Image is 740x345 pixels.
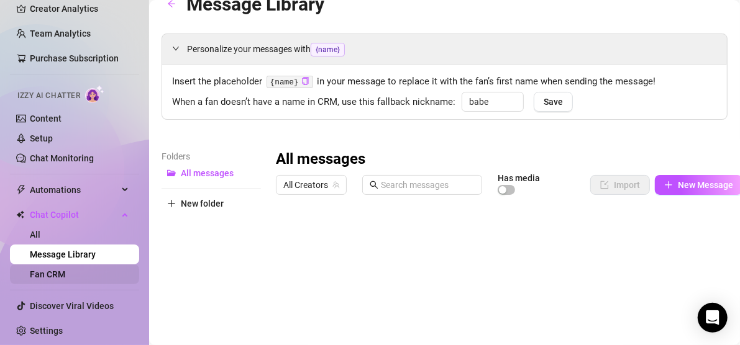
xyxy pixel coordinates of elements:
span: When a fan doesn’t have a name in CRM, use this fallback nickname: [172,95,455,110]
img: Chat Copilot [16,210,24,219]
code: {name} [267,76,313,89]
a: Team Analytics [30,29,91,38]
span: search [370,181,378,189]
article: Has media [498,174,540,182]
a: Discover Viral Videos [30,301,114,311]
a: Purchase Subscription [30,53,119,63]
a: Chat Monitoring [30,153,94,163]
span: expanded [172,45,180,52]
span: Izzy AI Chatter [17,90,80,102]
span: Automations [30,180,118,200]
span: copy [301,77,309,85]
div: Personalize your messages with{name} [162,34,727,64]
a: Content [30,114,62,123]
button: Click to Copy [301,77,309,86]
span: Personalize your messages with [187,42,717,56]
span: New Message [678,180,733,190]
span: team [332,181,340,189]
span: plus [664,181,673,189]
h3: All messages [276,150,365,169]
a: Message Library [30,249,96,259]
a: Fan CRM [30,269,65,279]
span: {name} [311,43,345,56]
span: folder-open [167,169,176,177]
span: Insert the placeholder in your message to replace it with the fan’s first name when sending the m... [172,74,717,89]
img: AI Chatter [85,85,104,103]
span: Chat Copilot [30,205,118,225]
button: Save [534,92,573,112]
input: Search messages [381,178,475,192]
span: New folder [181,199,224,208]
button: All messages [162,163,261,183]
span: All Creators [283,176,339,194]
button: New folder [162,194,261,213]
article: Folders [162,150,261,163]
span: thunderbolt [16,185,26,195]
a: Setup [30,133,53,143]
span: All messages [181,168,234,178]
span: plus [167,199,176,208]
a: All [30,230,40,240]
a: Settings [30,326,63,336]
div: Open Intercom Messenger [698,303,728,333]
span: Save [544,97,563,107]
button: Import [590,175,650,195]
